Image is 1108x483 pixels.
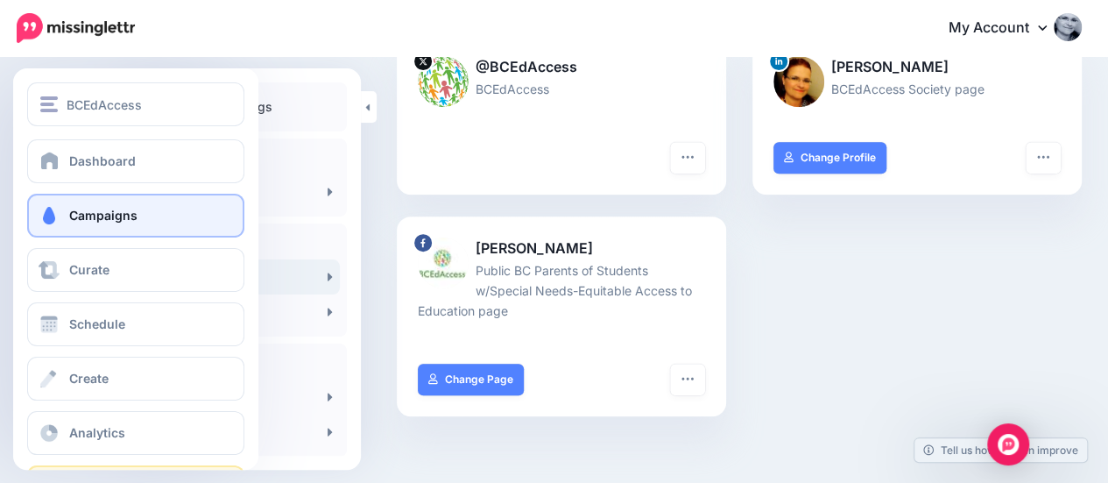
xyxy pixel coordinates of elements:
[69,153,136,168] span: Dashboard
[27,82,244,126] button: BCEdAccess
[69,208,138,223] span: Campaigns
[69,371,109,386] span: Create
[418,79,705,99] p: BCEdAccess
[418,260,705,321] p: Public BC Parents of Students w/Special Needs-Equitable Access to Education page
[773,79,1061,99] p: BCEdAccess Society page
[931,7,1082,50] a: My Account
[17,13,135,43] img: Missinglettr
[418,56,469,107] img: 5-FNid7e-21501.jpg
[773,56,824,107] img: 1516780705393-78207.png
[67,95,142,115] span: BCEdAccess
[418,364,524,395] a: Change Page
[27,194,244,238] a: Campaigns
[914,438,1087,462] a: Tell us how we can improve
[773,56,1061,79] p: [PERSON_NAME]
[69,425,125,440] span: Analytics
[987,423,1029,465] div: Open Intercom Messenger
[40,96,58,112] img: menu.png
[773,142,886,174] a: Change Profile
[69,262,109,277] span: Curate
[418,238,705,260] p: [PERSON_NAME]
[27,411,244,455] a: Analytics
[27,248,244,292] a: Curate
[27,139,244,183] a: Dashboard
[418,56,705,79] p: @BCEdAccess
[418,238,469,288] img: 24067852_867742030017529_6061407508615199506_n-bsa31260.jpg
[27,357,244,401] a: Create
[69,316,125,331] span: Schedule
[27,302,244,346] a: Schedule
